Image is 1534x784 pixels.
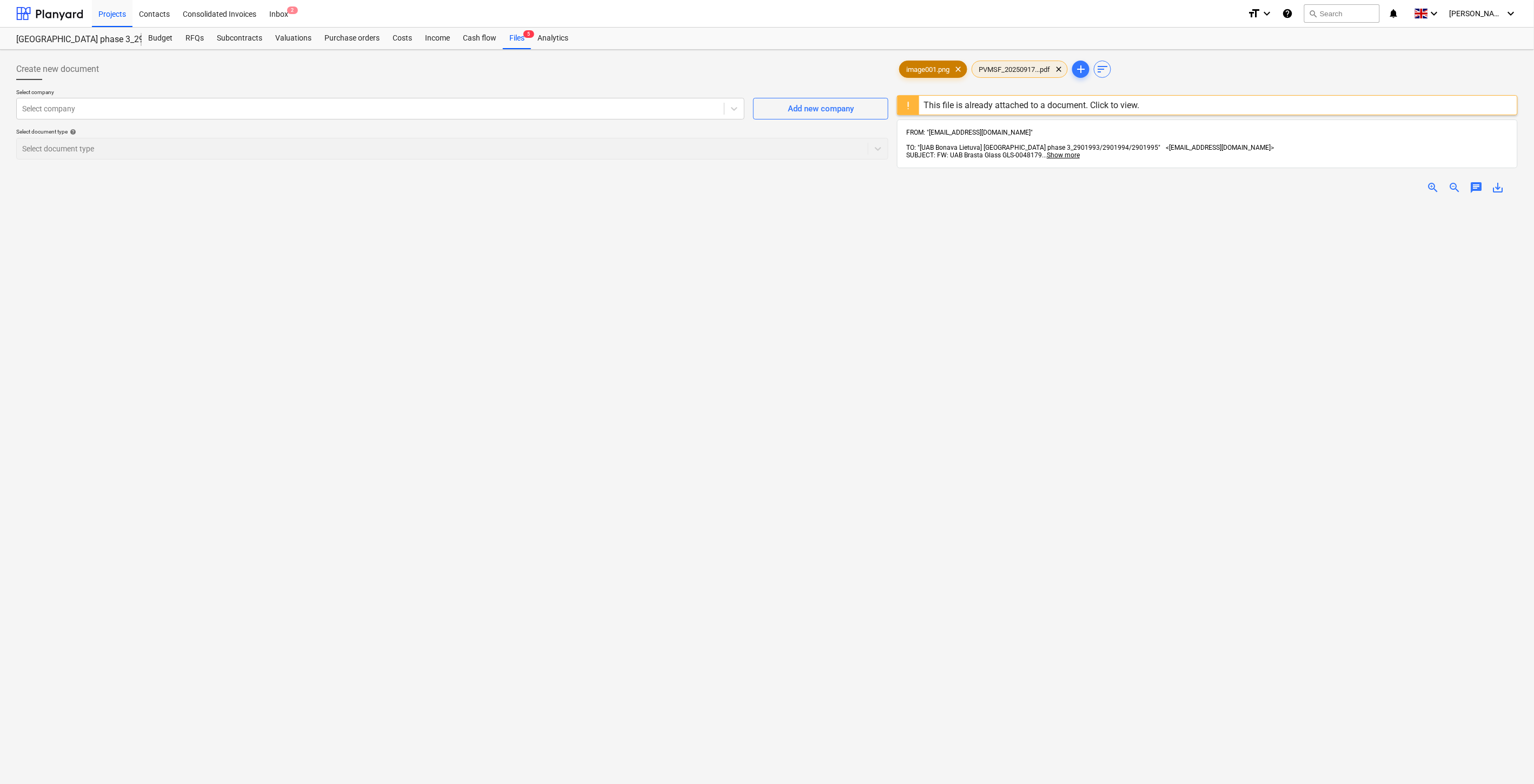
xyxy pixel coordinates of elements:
span: Create new document [16,63,99,76]
span: SUBJECT: FW: UAB Brasta Glass GLS-0048179 [906,151,1042,159]
span: ... [1042,151,1080,159]
div: image001.png [899,61,967,78]
div: Files [503,28,531,49]
span: 5 [523,30,534,38]
a: Costs [386,28,419,49]
a: Files5 [503,28,531,49]
a: Cash flow [456,28,503,49]
span: help [68,129,76,135]
span: add [1074,63,1087,76]
span: zoom_out [1449,181,1462,194]
a: Subcontracts [210,28,269,49]
button: Add new company [753,98,888,119]
span: [PERSON_NAME] [1450,9,1504,18]
div: Select document type [16,128,888,135]
i: keyboard_arrow_down [1261,7,1274,20]
a: Valuations [269,28,318,49]
p: Select company [16,89,745,98]
span: chat [1470,181,1483,194]
span: search [1309,9,1318,18]
iframe: Chat Widget [1480,732,1534,784]
a: Budget [142,28,179,49]
span: PVMSF_20250917...pdf [972,65,1057,74]
span: save_alt [1492,181,1505,194]
span: FROM: "[EMAIL_ADDRESS][DOMAIN_NAME]" [906,129,1033,136]
div: This file is already attached to a document. Click to view. [924,100,1139,110]
span: 2 [287,6,298,14]
button: Search [1304,4,1380,23]
div: Add new company [788,102,854,116]
span: clear [1052,63,1065,76]
span: clear [952,63,965,76]
span: image001.png [900,65,956,74]
a: Analytics [531,28,575,49]
a: RFQs [179,28,210,49]
div: [GEOGRAPHIC_DATA] phase 3_2901993/2901994/2901995 [16,34,129,45]
i: notifications [1389,7,1399,20]
i: keyboard_arrow_down [1505,7,1518,20]
i: keyboard_arrow_down [1428,7,1441,20]
i: format_size [1248,7,1261,20]
span: TO: "[UAB Bonava Lietuva] [GEOGRAPHIC_DATA] phase 3_2901993/2901994/2901995" <[EMAIL_ADDRESS][DOM... [906,144,1274,151]
span: zoom_in [1427,181,1440,194]
span: sort [1096,63,1109,76]
a: Income [419,28,456,49]
div: PVMSF_20250917...pdf [972,61,1068,78]
span: Show more [1047,151,1080,159]
i: Knowledge base [1283,7,1293,20]
a: Purchase orders [318,28,386,49]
